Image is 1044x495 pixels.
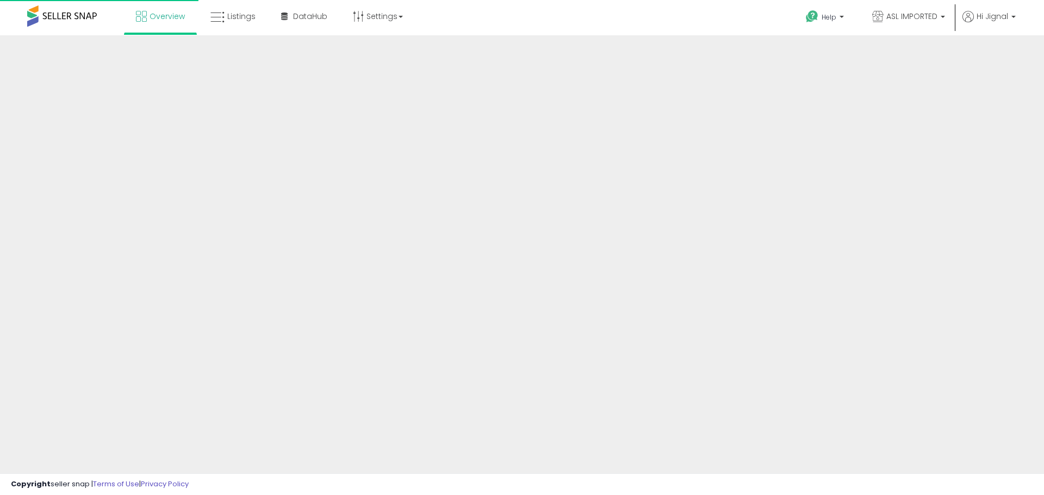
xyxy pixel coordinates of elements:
[822,12,836,22] span: Help
[886,11,937,22] span: ASL IMPORTED
[805,10,819,23] i: Get Help
[293,11,327,22] span: DataHub
[93,479,139,489] a: Terms of Use
[962,11,1016,35] a: Hi Jignal
[11,479,189,490] div: seller snap | |
[227,11,256,22] span: Listings
[797,2,855,35] a: Help
[11,479,51,489] strong: Copyright
[150,11,185,22] span: Overview
[977,11,1008,22] span: Hi Jignal
[141,479,189,489] a: Privacy Policy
